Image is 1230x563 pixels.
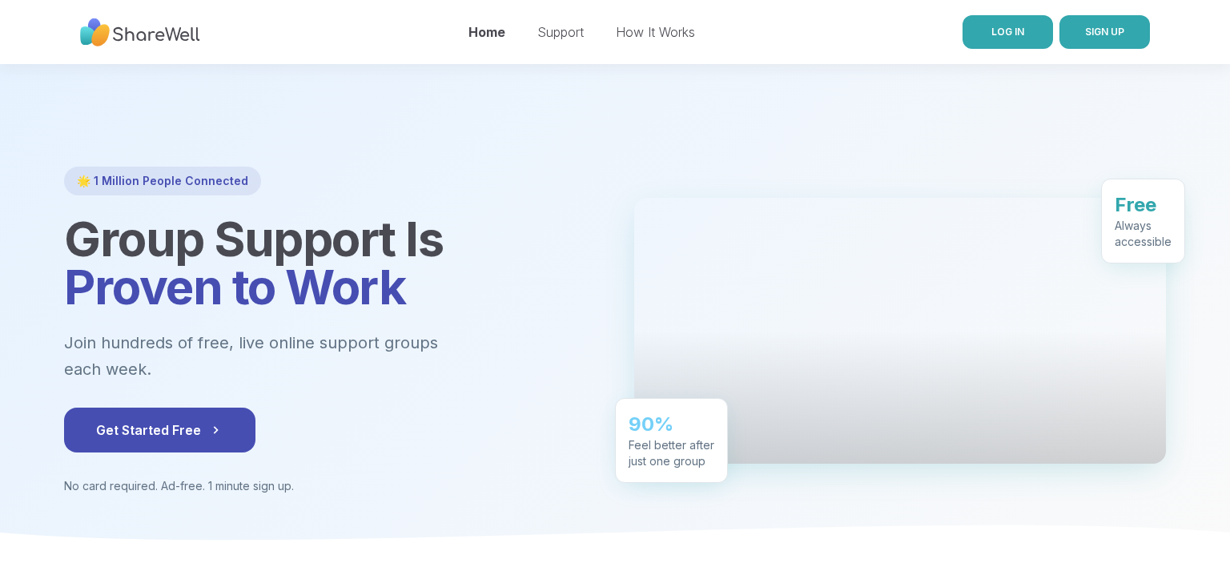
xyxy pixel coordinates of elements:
[616,24,695,40] a: How It Works
[991,26,1024,38] span: LOG IN
[64,408,255,452] button: Get Started Free
[80,10,200,54] img: ShareWell Nav Logo
[1085,26,1124,38] span: SIGN UP
[963,15,1053,49] a: LOG IN
[468,24,505,40] a: Home
[629,411,714,436] div: 90%
[64,478,596,494] p: No card required. Ad-free. 1 minute sign up.
[1115,217,1172,249] div: Always accessible
[629,436,714,468] div: Feel better after just one group
[537,24,584,40] a: Support
[1115,191,1172,217] div: Free
[64,330,525,382] p: Join hundreds of free, live online support groups each week.
[64,258,405,316] span: Proven to Work
[64,167,261,195] div: 🌟 1 Million People Connected
[1059,15,1150,49] button: SIGN UP
[64,215,596,311] h1: Group Support Is
[96,420,223,440] span: Get Started Free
